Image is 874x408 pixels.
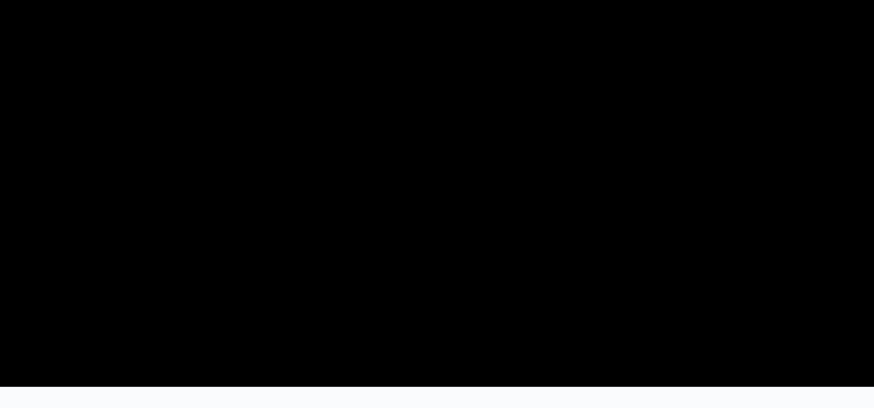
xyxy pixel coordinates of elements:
[76,313,148,341] a: 대화
[36,330,43,339] span: 홈
[148,313,221,341] a: 설정
[3,313,76,341] a: 홈
[178,330,191,339] span: 설정
[105,331,119,340] span: 대화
